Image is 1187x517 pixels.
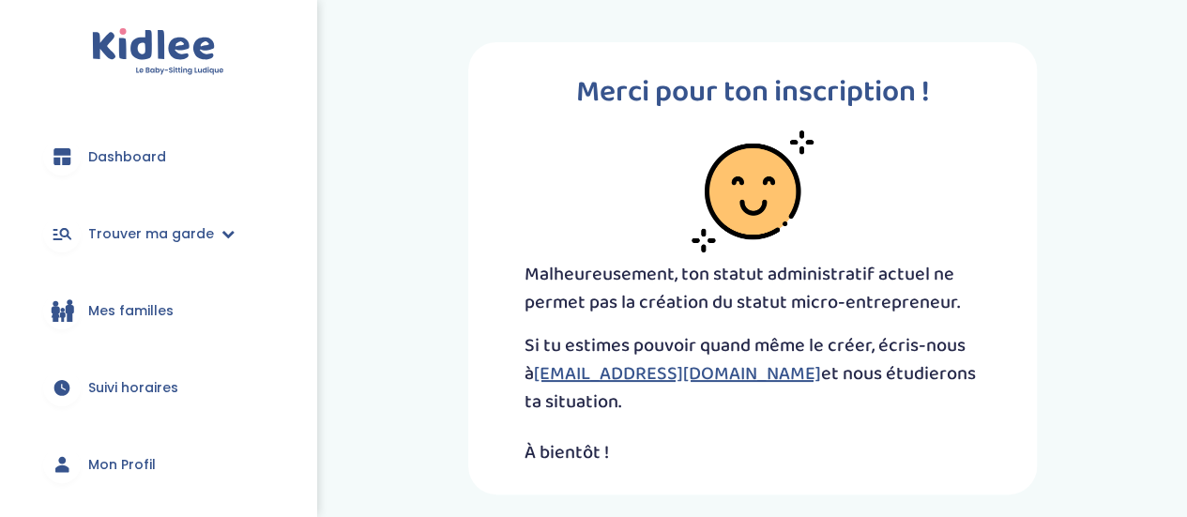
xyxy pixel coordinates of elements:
[88,224,214,244] span: Trouver ma garde
[28,431,288,498] a: Mon Profil
[88,147,166,167] span: Dashboard
[525,70,981,115] p: Merci pour ton inscription !
[525,331,981,416] p: Si tu estimes pouvoir quand même le créer, écris-nous à et nous étudierons ta situation.
[28,123,288,190] a: Dashboard
[88,455,156,475] span: Mon Profil
[692,130,814,252] img: smiley-face
[525,438,981,466] p: À bientôt !
[28,200,288,267] a: Trouver ma garde
[28,354,288,421] a: Suivi horaires
[534,358,821,388] a: [EMAIL_ADDRESS][DOMAIN_NAME]
[88,378,178,398] span: Suivi horaires
[525,260,981,316] p: Malheureusement, ton statut administratif actuel ne permet pas la création du statut micro-entrep...
[92,28,224,76] img: logo.svg
[28,277,288,344] a: Mes familles
[88,301,174,321] span: Mes familles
